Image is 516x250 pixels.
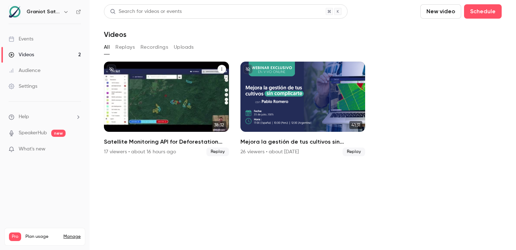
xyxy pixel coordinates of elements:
section: Videos [104,4,502,246]
button: unpublished [243,64,253,74]
span: 41:31 [349,121,362,129]
div: 17 viewers • about 16 hours ago [104,148,176,155]
ul: Videos [104,62,502,156]
span: Replay [206,148,229,156]
h6: Graniot Satellite Technologies SL [27,8,60,15]
a: 41:31Mejora la gestión de tus cultivos sin complicarte | Webinar Graniot26 viewers • about [DATE]... [240,62,365,156]
span: 38:32 [212,121,226,129]
div: Settings [9,83,37,90]
div: Videos [9,51,34,58]
div: 26 viewers • about [DATE] [240,148,299,155]
h2: Satellite Monitoring API for Deforestation Verification – EUDR Supply Chains [104,138,229,146]
div: Events [9,35,33,43]
li: help-dropdown-opener [9,113,81,121]
span: Replay [343,148,365,156]
img: Graniot Satellite Technologies SL [9,6,20,18]
li: Mejora la gestión de tus cultivos sin complicarte | Webinar Graniot [240,62,365,156]
button: Schedule [464,4,502,19]
button: All [104,42,110,53]
button: New video [420,4,461,19]
div: Audience [9,67,40,74]
li: Satellite Monitoring API for Deforestation Verification – EUDR Supply Chains [104,62,229,156]
a: Manage [63,234,81,240]
div: Search for videos or events [110,8,182,15]
a: SpeakerHub [19,129,47,137]
button: Uploads [174,42,194,53]
h2: Mejora la gestión de tus cultivos sin complicarte | Webinar Graniot [240,138,365,146]
h1: Videos [104,30,126,39]
span: What's new [19,145,46,153]
button: Replays [115,42,135,53]
button: Recordings [140,42,168,53]
button: unpublished [107,64,116,74]
span: Plan usage [25,234,59,240]
span: Pro [9,232,21,241]
span: Help [19,113,29,121]
a: 38:32Satellite Monitoring API for Deforestation Verification – EUDR Supply Chains17 viewers • abo... [104,62,229,156]
span: new [51,130,66,137]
